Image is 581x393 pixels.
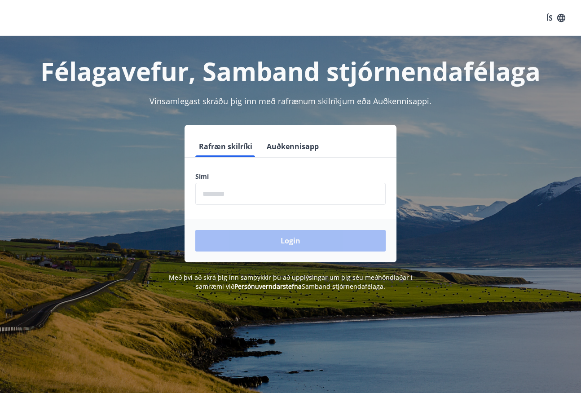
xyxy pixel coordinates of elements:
button: Rafræn skilríki [195,136,256,157]
span: Með því að skrá þig inn samþykkir þú að upplýsingar um þig séu meðhöndlaðar í samræmi við Samband... [169,273,413,291]
a: Persónuverndarstefna [234,282,302,291]
h1: Félagavefur, Samband stjórnendafélaga [11,54,570,88]
label: Sími [195,172,386,181]
button: Auðkennisapp [263,136,322,157]
span: Vinsamlegast skráðu þig inn með rafrænum skilríkjum eða Auðkennisappi. [150,96,431,106]
button: ÍS [541,10,570,26]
